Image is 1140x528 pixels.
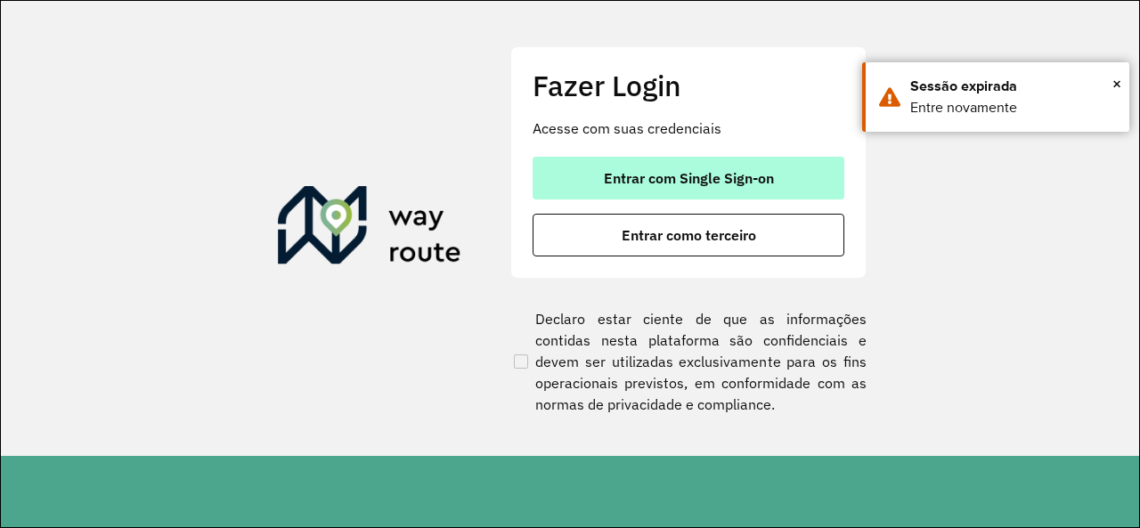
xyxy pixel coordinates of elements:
[278,186,461,272] img: Roteirizador AmbevTech
[1112,70,1121,97] button: Close
[510,308,867,415] label: Declaro estar ciente de que as informações contidas nesta plataforma são confidenciais e devem se...
[533,157,844,199] button: button
[604,171,774,185] span: Entrar com Single Sign-on
[533,69,844,102] h2: Fazer Login
[910,76,1116,97] div: Sessão expirada
[533,118,844,139] p: Acesse com suas credenciais
[622,228,756,242] span: Entrar como terceiro
[1112,70,1121,97] span: ×
[533,214,844,256] button: button
[910,97,1116,118] div: Entre novamente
